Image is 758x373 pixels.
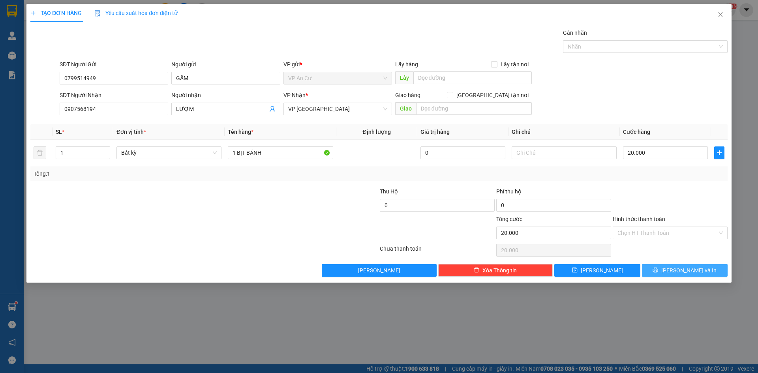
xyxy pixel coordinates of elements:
[68,35,148,46] div: 0798389994
[453,91,532,99] span: [GEOGRAPHIC_DATA] tận nơi
[563,30,587,36] label: Gán nhãn
[60,91,168,99] div: SĐT Người Nhận
[34,169,293,178] div: Tổng: 1
[283,60,392,69] div: VP gửi
[7,26,62,37] div: 0976770917
[512,146,617,159] input: Ghi Chú
[363,129,391,135] span: Định lượng
[7,16,62,26] div: LAI
[482,266,517,275] span: Xóa Thông tin
[581,266,623,275] span: [PERSON_NAME]
[661,266,717,275] span: [PERSON_NAME] và In
[68,7,148,26] div: VP [GEOGRAPHIC_DATA]
[380,188,398,195] span: Thu Hộ
[395,102,416,115] span: Giao
[7,7,62,16] div: VP An Cư
[94,10,178,16] span: Yêu cầu xuất hóa đơn điện tử
[572,267,578,274] span: save
[715,150,724,156] span: plus
[613,216,665,222] label: Hình thức thanh toán
[94,10,101,17] img: icon
[171,60,280,69] div: Người gửi
[7,7,19,16] span: Gửi:
[288,72,387,84] span: VP An Cư
[6,52,19,60] span: Rồi :
[413,71,532,84] input: Dọc đường
[288,103,387,115] span: VP Sài Gòn
[416,102,532,115] input: Dọc đường
[379,244,495,258] div: Chưa thanh toán
[6,51,63,60] div: 20.000
[508,124,620,140] th: Ghi chú
[653,267,658,274] span: printer
[56,129,62,135] span: SL
[717,11,724,18] span: close
[322,264,437,277] button: [PERSON_NAME]
[269,106,276,112] span: user-add
[228,146,333,159] input: VD: Bàn, Ghế
[30,10,82,16] span: TẠO ĐƠN HÀNG
[474,267,479,274] span: delete
[283,92,306,98] span: VP Nhận
[121,147,217,159] span: Bất kỳ
[420,146,505,159] input: 0
[395,71,413,84] span: Lấy
[358,266,400,275] span: [PERSON_NAME]
[554,264,640,277] button: save[PERSON_NAME]
[395,61,418,67] span: Lấy hàng
[395,92,420,98] span: Giao hàng
[642,264,728,277] button: printer[PERSON_NAME] và In
[420,129,450,135] span: Giá trị hàng
[623,129,650,135] span: Cước hàng
[709,4,732,26] button: Close
[228,129,253,135] span: Tên hàng
[438,264,553,277] button: deleteXóa Thông tin
[116,129,146,135] span: Đơn vị tính
[714,146,724,159] button: plus
[68,7,86,16] span: Nhận:
[496,216,522,222] span: Tổng cước
[30,10,36,16] span: plus
[171,91,280,99] div: Người nhận
[68,26,148,35] div: KHẢI HOÀN
[496,187,611,199] div: Phí thu hộ
[34,146,46,159] button: delete
[60,60,168,69] div: SĐT Người Gửi
[497,60,532,69] span: Lấy tận nơi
